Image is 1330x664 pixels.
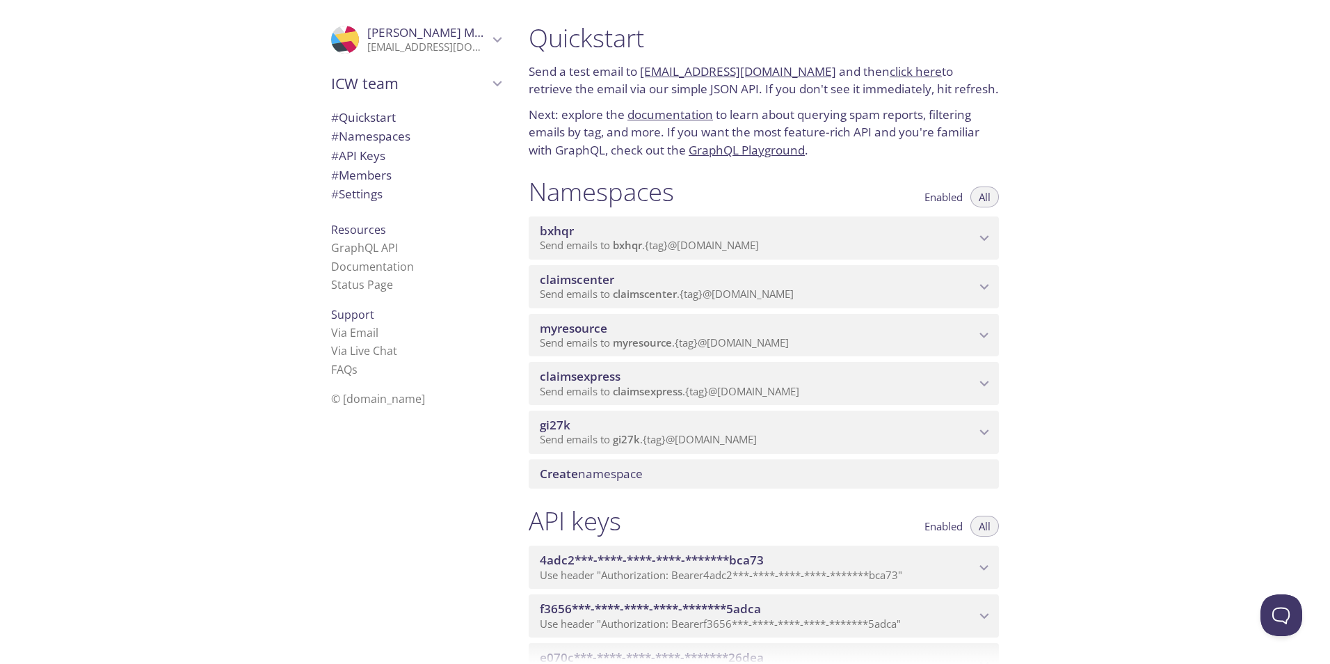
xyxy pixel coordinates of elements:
[320,146,512,166] div: API Keys
[529,411,999,454] div: gi27k namespace
[529,22,999,54] h1: Quickstart
[540,287,794,301] span: Send emails to . {tag} @[DOMAIN_NAME]
[331,109,339,125] span: #
[331,74,488,93] span: ICW team
[640,63,836,79] a: [EMAIL_ADDRESS][DOMAIN_NAME]
[331,259,414,274] a: Documentation
[529,265,999,308] div: claimscenter namespace
[540,368,620,384] span: claimsexpress
[331,148,339,164] span: #
[916,516,971,537] button: Enabled
[331,222,386,237] span: Resources
[320,17,512,63] div: Rajani Mannam
[529,314,999,357] div: myresource namespace
[331,325,378,340] a: Via Email
[331,128,339,144] span: #
[331,148,385,164] span: API Keys
[529,216,999,260] div: bxhqr namespace
[529,459,999,489] div: Create namespace
[331,109,396,125] span: Quickstart
[529,63,999,98] p: Send a test email to and then to retrieve the email via our simple JSON API. If you don't see it ...
[331,362,358,377] a: FAQ
[331,167,392,183] span: Members
[970,187,999,207] button: All
[320,127,512,146] div: Namespaces
[540,466,643,482] span: namespace
[613,238,642,252] span: bxhqr
[331,307,374,322] span: Support
[540,223,574,239] span: bxhqr
[331,186,339,202] span: #
[529,176,674,207] h1: Namespaces
[540,335,789,349] span: Send emails to . {tag} @[DOMAIN_NAME]
[916,187,971,207] button: Enabled
[540,432,757,446] span: Send emails to . {tag} @[DOMAIN_NAME]
[331,277,393,292] a: Status Page
[613,287,677,301] span: claimscenter
[331,186,383,202] span: Settings
[331,240,398,255] a: GraphQL API
[540,384,799,398] span: Send emails to . {tag} @[DOMAIN_NAME]
[320,108,512,127] div: Quickstart
[1260,594,1302,636] iframe: Help Scout Beacon - Open
[529,362,999,405] div: claimsexpress namespace
[890,63,942,79] a: click here
[331,343,397,358] a: Via Live Chat
[331,167,339,183] span: #
[367,40,488,54] p: [EMAIL_ADDRESS][DOMAIN_NAME]
[970,516,999,537] button: All
[331,128,410,144] span: Namespaces
[529,106,999,159] p: Next: explore the to learn about querying spam reports, filtering emails by tag, and more. If you...
[540,466,578,482] span: Create
[529,505,621,537] h1: API keys
[540,238,759,252] span: Send emails to . {tag} @[DOMAIN_NAME]
[689,142,805,158] a: GraphQL Playground
[320,184,512,204] div: Team Settings
[613,432,640,446] span: gi27k
[613,335,672,349] span: myresource
[320,65,512,102] div: ICW team
[627,106,713,122] a: documentation
[540,417,570,433] span: gi27k
[367,24,515,40] span: [PERSON_NAME] Mannam
[320,166,512,185] div: Members
[613,384,682,398] span: claimsexpress
[540,271,614,287] span: claimscenter
[331,391,425,406] span: © [DOMAIN_NAME]
[540,320,607,336] span: myresource
[352,362,358,377] span: s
